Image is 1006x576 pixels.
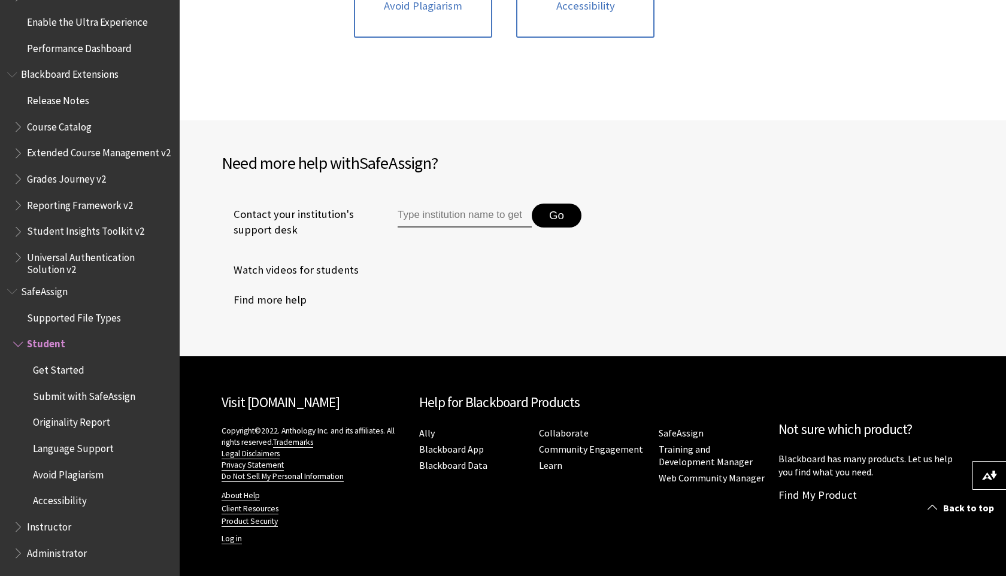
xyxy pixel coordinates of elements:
[222,261,359,279] a: Watch videos for students
[33,413,110,429] span: Originality Report
[222,460,284,471] a: Privacy Statement
[222,150,593,175] h2: Need more help with ?
[27,517,71,533] span: Instructor
[659,443,753,468] a: Training and Development Manager
[419,443,484,456] a: Blackboard App
[7,281,172,563] nav: Book outline for Blackboard SafeAssign
[659,472,765,484] a: Web Community Manager
[222,471,344,482] a: Do Not Sell My Personal Information
[778,419,964,440] h2: Not sure which product?
[539,459,562,472] a: Learn
[419,392,766,413] h2: Help for Blackboard Products
[539,443,643,456] a: Community Engagement
[33,360,84,376] span: Get Started
[778,488,857,502] a: Find My Product
[33,386,135,402] span: Submit with SafeAssign
[539,427,589,439] a: Collaborate
[222,448,280,459] a: Legal Disclaimers
[27,543,87,559] span: Administrator
[419,459,487,472] a: Blackboard Data
[27,195,133,211] span: Reporting Framework v2
[27,90,89,107] span: Release Notes
[222,425,407,482] p: Copyright©2022. Anthology Inc. and its affiliates. All rights reserved.
[27,247,171,275] span: Universal Authentication Solution v2
[222,490,260,501] a: About Help
[27,334,65,350] span: Student
[659,427,704,439] a: SafeAssign
[919,497,1006,519] a: Back to top
[21,281,68,298] span: SafeAssign
[27,169,106,185] span: Grades Journey v2
[532,204,581,228] button: Go
[222,516,278,527] a: Product Security
[222,393,340,411] a: Visit [DOMAIN_NAME]
[21,65,119,81] span: Blackboard Extensions
[7,65,172,276] nav: Book outline for Blackboard Extensions
[27,222,144,238] span: Student Insights Toolkit v2
[359,152,431,174] span: SafeAssign
[222,533,242,544] a: Log in
[33,491,87,507] span: Accessibility
[222,291,307,309] a: Find more help
[273,437,313,448] a: Trademarks
[33,438,114,454] span: Language Support
[222,504,278,514] a: Client Resources
[27,308,121,324] span: Supported File Types
[27,117,92,133] span: Course Catalog
[398,204,532,228] input: Type institution name to get support
[33,465,104,481] span: Avoid Plagiarism
[27,12,148,28] span: Enable the Ultra Experience
[27,143,171,159] span: Extended Course Management v2
[419,427,435,439] a: Ally
[222,207,370,238] span: Contact your institution's support desk
[27,38,132,54] span: Performance Dashboard
[778,452,964,479] p: Blackboard has many products. Let us help you find what you need.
